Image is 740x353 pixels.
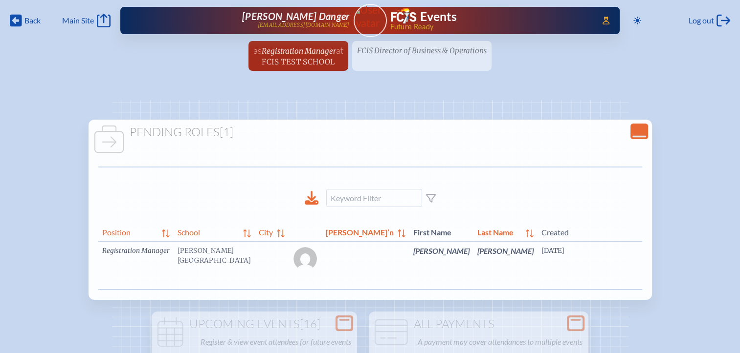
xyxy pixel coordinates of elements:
[253,45,262,56] span: as
[262,57,335,66] span: FCIS Test School
[258,22,350,28] p: [EMAIL_ADDRESS][DOMAIN_NAME]
[420,11,457,23] h1: Events
[336,45,343,56] span: at
[98,242,174,290] td: Registration Manager
[413,226,470,237] span: First Name
[326,226,394,237] span: [PERSON_NAME]’n
[242,10,349,22] span: [PERSON_NAME] Danger
[262,46,336,56] span: Registration Manager
[24,16,41,25] span: Back
[152,11,350,30] a: [PERSON_NAME] Danger[EMAIL_ADDRESS][DOMAIN_NAME]
[102,226,158,237] span: Position
[538,242,655,290] td: [DATE]
[689,16,714,25] span: Log out
[390,23,588,30] span: Future Ready
[62,14,110,27] a: Main Site
[249,41,347,71] a: asRegistration ManageratFCIS Test School
[373,317,584,331] h1: All Payments
[541,226,651,237] span: Created
[92,125,648,139] h1: Pending Roles
[477,226,522,237] span: Last Name
[391,8,416,23] img: Florida Council of Independent Schools
[354,4,387,37] a: User Avatar
[178,226,240,237] span: School
[409,242,473,290] td: [PERSON_NAME]
[391,8,457,25] a: FCIS LogoEvents
[326,189,422,207] input: Keyword Filter
[62,16,94,25] span: Main Site
[156,317,353,331] h1: Upcoming Events
[418,335,583,349] p: A payment may cover attendances to multiple events
[220,125,233,139] span: [1]
[201,335,351,349] p: Register & view event attendees for future events
[174,242,255,290] td: [PERSON_NAME][GEOGRAPHIC_DATA]
[473,242,538,290] td: [PERSON_NAME]
[259,226,273,237] span: City
[349,3,391,29] img: User Avatar
[305,191,318,205] div: Download to CSV
[293,247,317,270] img: Gravatar
[300,316,320,331] span: [16]
[391,8,589,30] div: FCIS Events — Future ready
